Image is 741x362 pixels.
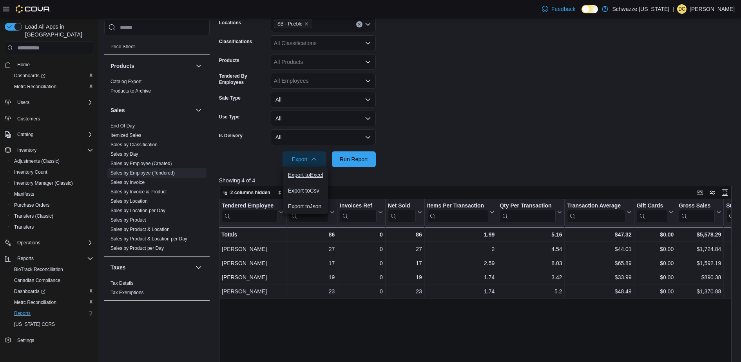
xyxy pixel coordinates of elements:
div: 2.59 [427,258,495,268]
span: Dashboards [14,73,45,79]
div: 2 [427,244,495,254]
h3: Sales [111,106,125,114]
span: Purchase Orders [14,202,50,208]
button: Customers [2,113,96,124]
div: 86 [388,230,422,239]
label: Use Type [219,114,239,120]
h3: Taxes [111,264,126,271]
div: [PERSON_NAME] [222,287,284,296]
a: Sales by Location [111,198,148,204]
div: Invoices Sold [289,202,328,210]
a: Sales by Classification [111,142,158,147]
div: 0 [340,258,382,268]
div: Transaction Average [567,202,625,222]
span: Manifests [14,191,34,197]
button: All [271,111,376,126]
span: Adjustments (Classic) [14,158,60,164]
span: Sales by Invoice [111,179,145,186]
div: Tendered Employee [222,202,277,222]
p: | [672,4,674,14]
button: Operations [14,238,43,247]
a: Customers [14,114,43,124]
span: Canadian Compliance [14,277,60,284]
a: Tax Details [111,280,134,286]
div: $0.00 [636,244,674,254]
span: Export to Csv [288,187,323,194]
div: Items Per Transaction [427,202,488,210]
a: Canadian Compliance [11,276,63,285]
span: Dashboards [11,71,93,80]
div: Gift Card Sales [636,202,667,222]
span: Purchase Orders [11,200,93,210]
div: $1,592.19 [679,258,721,268]
a: Dashboards [8,70,96,81]
div: 0 [340,230,382,239]
span: End Of Day [111,123,135,129]
span: [US_STATE] CCRS [14,321,55,327]
button: Catalog [2,129,96,140]
span: Operations [17,240,40,246]
span: Dashboards [11,287,93,296]
span: Transfers (Classic) [14,213,53,219]
div: Invoices Sold [289,202,328,222]
a: Tax Exemptions [111,290,144,295]
a: Settings [14,336,37,345]
button: Run Report [332,151,376,167]
span: Users [17,99,29,106]
a: Catalog Export [111,79,141,84]
div: 0 [340,287,382,296]
div: Items Per Transaction [427,202,488,222]
button: Net Sold [388,202,422,222]
span: Sales by Product & Location [111,226,170,233]
span: Catalog [17,131,33,138]
button: 2 columns hidden [219,188,274,197]
button: BioTrack Reconciliation [8,264,96,275]
button: Manifests [8,189,96,200]
button: All [271,92,376,107]
span: Manifests [11,189,93,199]
button: Transfers [8,222,96,233]
div: 17 [289,258,335,268]
div: $44.01 [567,244,631,254]
div: Net Sold [388,202,415,210]
a: Metrc Reconciliation [11,298,60,307]
label: Classifications [219,38,252,45]
a: Sales by Product & Location per Day [111,236,187,242]
label: Products [219,57,239,64]
div: [PERSON_NAME] [222,273,284,282]
button: Reports [2,253,96,264]
span: Reports [11,309,93,318]
span: Operations [14,238,93,247]
span: Settings [17,337,34,344]
div: 3.42 [500,273,562,282]
div: [PERSON_NAME] [222,244,284,254]
span: Sales by Product [111,217,146,223]
span: Dashboards [14,288,45,295]
span: Metrc Reconciliation [11,82,93,91]
div: Taxes [104,278,210,300]
button: Gross Sales [679,202,721,222]
button: Qty Per Transaction [500,202,562,222]
span: Products to Archive [111,88,151,94]
button: Taxes [194,263,203,272]
div: 86 [289,230,335,239]
a: Feedback [539,1,578,17]
button: [US_STATE] CCRS [8,319,96,330]
span: Catalog [14,130,93,139]
a: Sales by Product & Location [111,227,170,232]
div: Invoices Ref [340,202,376,210]
span: Sales by Employee (Tendered) [111,170,175,176]
span: Washington CCRS [11,320,93,329]
button: Inventory [14,146,40,155]
button: Transfers (Classic) [8,211,96,222]
div: $0.00 [636,287,674,296]
button: Export toExcel [283,167,328,183]
button: Display options [708,188,717,197]
span: Feedback [551,5,575,13]
a: [US_STATE] CCRS [11,320,58,329]
span: Sales by Invoice & Product [111,189,167,195]
span: Dc [678,4,685,14]
button: Open list of options [365,59,371,65]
